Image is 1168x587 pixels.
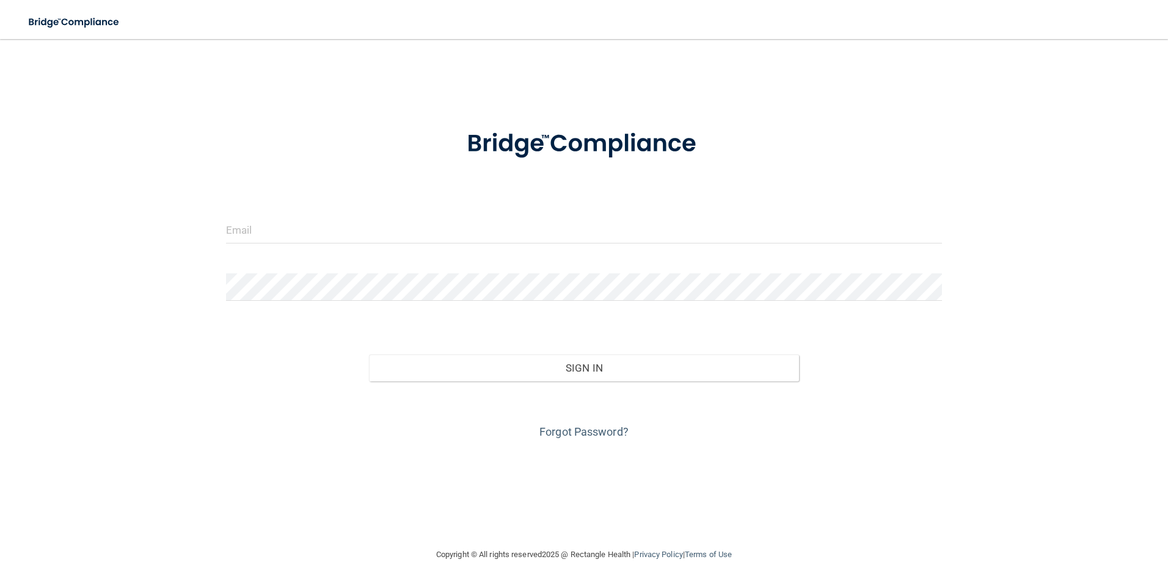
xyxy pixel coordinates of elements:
button: Sign In [369,355,799,381]
div: Copyright © All rights reserved 2025 @ Rectangle Health | | [361,535,807,574]
a: Privacy Policy [634,550,682,559]
input: Email [226,216,943,243]
img: bridge_compliance_login_screen.278c3ca4.svg [18,10,131,35]
a: Forgot Password? [539,425,629,438]
img: bridge_compliance_login_screen.278c3ca4.svg [442,112,726,176]
a: Terms of Use [685,550,732,559]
